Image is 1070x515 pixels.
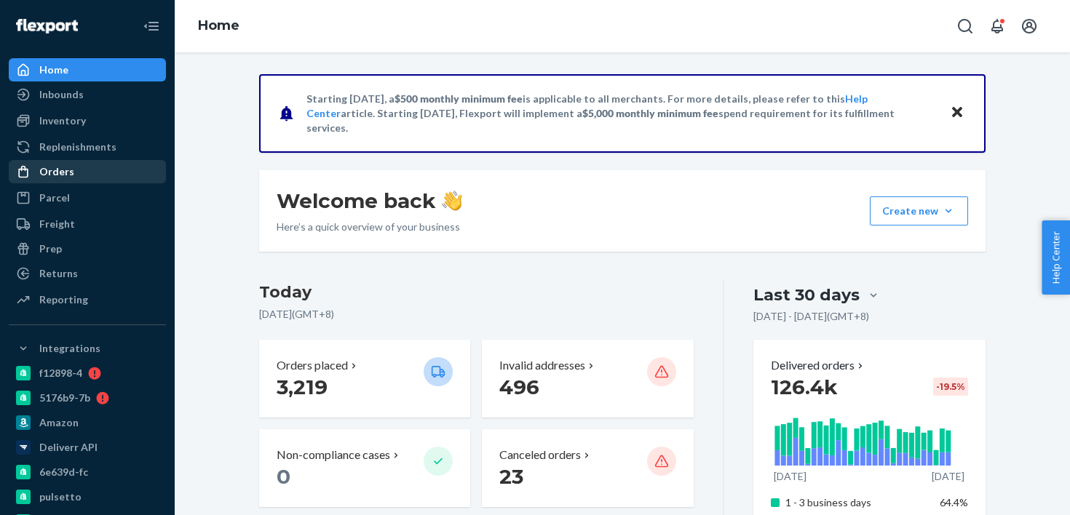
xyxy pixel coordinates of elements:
[39,366,82,380] div: f12898-4
[39,191,70,205] div: Parcel
[9,337,166,360] button: Integrations
[771,375,838,399] span: 126.4k
[932,469,964,484] p: [DATE]
[482,429,693,507] button: Canceled orders 23
[39,164,74,179] div: Orders
[277,357,348,374] p: Orders placed
[39,292,88,307] div: Reporting
[499,375,539,399] span: 496
[499,464,523,489] span: 23
[983,12,1012,41] button: Open notifications
[582,107,718,119] span: $5,000 monthly minimum fee
[277,375,328,399] span: 3,219
[395,92,523,105] span: $500 monthly minimum fee
[9,237,166,260] a: Prep
[306,92,936,135] p: Starting [DATE], a is applicable to all merchants. For more details, please refer to this article...
[442,191,462,211] img: hand-wave emoji
[259,307,694,322] p: [DATE] ( GMT+8 )
[259,429,470,507] button: Non-compliance cases 0
[9,485,166,508] a: pulsetto
[933,378,968,396] div: -19.5 %
[9,411,166,434] a: Amazon
[948,103,967,124] button: Close
[940,496,968,508] span: 64.4%
[753,284,860,306] div: Last 30 days
[9,386,166,410] a: 5176b9-7b
[499,357,585,374] p: Invalid addresses
[39,341,100,356] div: Integrations
[9,58,166,81] a: Home
[137,12,166,41] button: Close Navigation
[259,281,694,304] h3: Today
[198,17,239,33] a: Home
[39,87,84,102] div: Inbounds
[9,83,166,106] a: Inbounds
[259,340,470,418] button: Orders placed 3,219
[16,19,78,33] img: Flexport logo
[39,63,68,77] div: Home
[1042,220,1070,295] button: Help Center
[39,217,75,231] div: Freight
[9,288,166,311] a: Reporting
[9,212,166,236] a: Freight
[277,188,462,214] h1: Welcome back
[9,135,166,159] a: Replenishments
[9,109,166,132] a: Inventory
[482,340,693,418] button: Invalid addresses 496
[753,309,869,324] p: [DATE] - [DATE] ( GMT+8 )
[39,113,86,128] div: Inventory
[39,440,98,455] div: Deliverr API
[39,391,90,405] div: 5176b9-7b
[9,362,166,385] a: f12898-4
[186,5,251,47] ol: breadcrumbs
[9,262,166,285] a: Returns
[39,140,116,154] div: Replenishments
[9,460,166,484] a: 6e639d-fc
[39,266,78,281] div: Returns
[39,490,82,504] div: pulsetto
[785,495,929,510] p: 1 - 3 business days
[499,447,581,463] p: Canceled orders
[277,447,390,463] p: Non-compliance cases
[39,241,62,256] div: Prep
[9,160,166,183] a: Orders
[771,357,866,374] button: Delivered orders
[9,186,166,209] a: Parcel
[870,196,968,225] button: Create new
[951,12,980,41] button: Open Search Box
[774,469,807,484] p: [DATE]
[9,436,166,459] a: Deliverr API
[1015,12,1044,41] button: Open account menu
[277,464,290,489] span: 0
[277,220,462,234] p: Here’s a quick overview of your business
[39,465,88,479] div: 6e639d-fc
[39,415,79,430] div: Amazon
